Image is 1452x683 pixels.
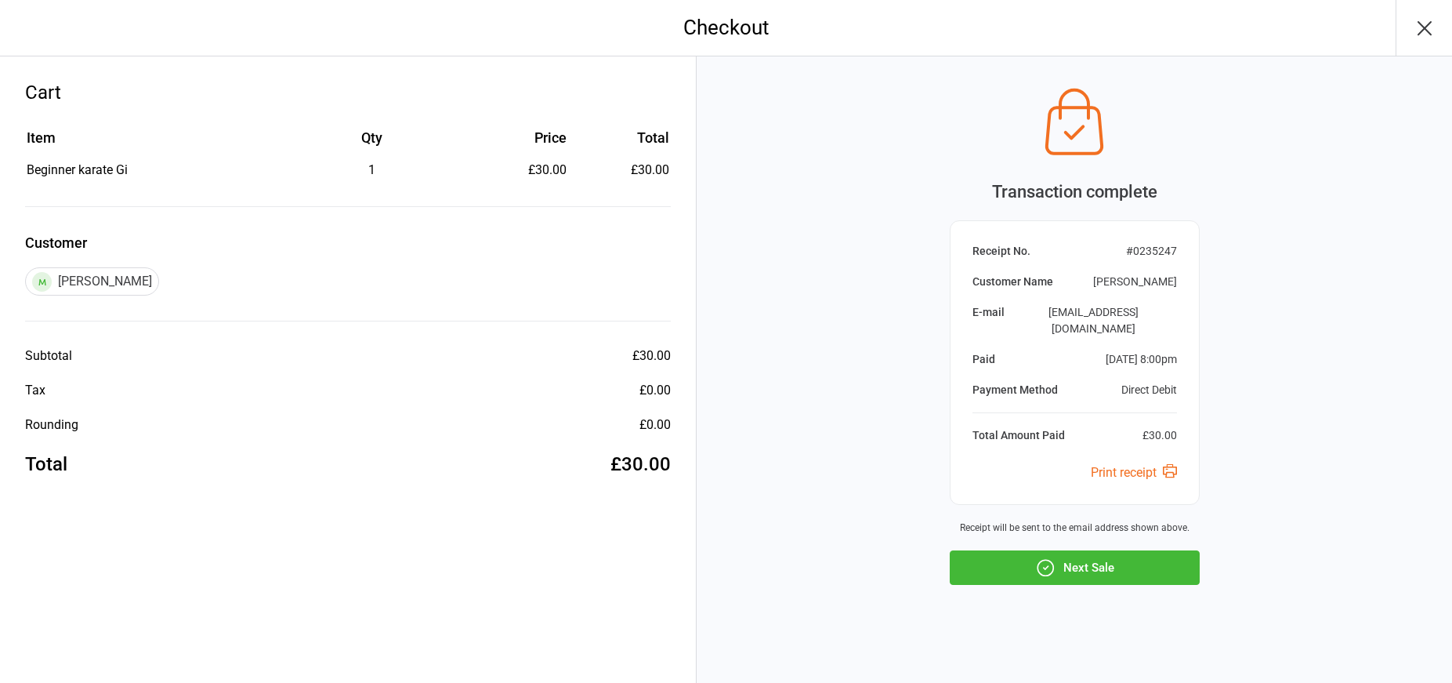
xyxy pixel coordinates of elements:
[950,550,1200,585] button: Next Sale
[1011,304,1177,337] div: [EMAIL_ADDRESS][DOMAIN_NAME]
[462,127,567,148] div: Price
[632,347,671,365] div: £30.00
[573,161,670,180] td: £30.00
[1142,427,1177,444] div: £30.00
[25,347,72,365] div: Subtotal
[25,450,67,478] div: Total
[639,416,671,434] div: £0.00
[25,416,78,434] div: Rounding
[1126,243,1177,260] div: # 0235247
[25,381,45,400] div: Tax
[27,127,281,159] th: Item
[283,161,461,180] div: 1
[972,243,1030,260] div: Receipt No.
[25,232,671,253] label: Customer
[972,304,1005,337] div: E-mail
[1091,465,1177,480] a: Print receipt
[972,427,1065,444] div: Total Amount Paid
[1093,274,1177,290] div: [PERSON_NAME]
[950,521,1200,535] div: Receipt will be sent to the email address shown above.
[610,450,671,478] div: £30.00
[462,161,567,180] div: £30.00
[25,78,671,107] div: Cart
[27,162,128,177] span: Beginner karate Gi
[283,127,461,159] th: Qty
[1106,351,1177,368] div: [DATE] 8:00pm
[25,267,159,296] div: [PERSON_NAME]
[972,274,1053,290] div: Customer Name
[1121,382,1177,398] div: Direct Debit
[639,381,671,400] div: £0.00
[972,382,1058,398] div: Payment Method
[972,351,995,368] div: Paid
[573,127,670,159] th: Total
[950,179,1200,205] div: Transaction complete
